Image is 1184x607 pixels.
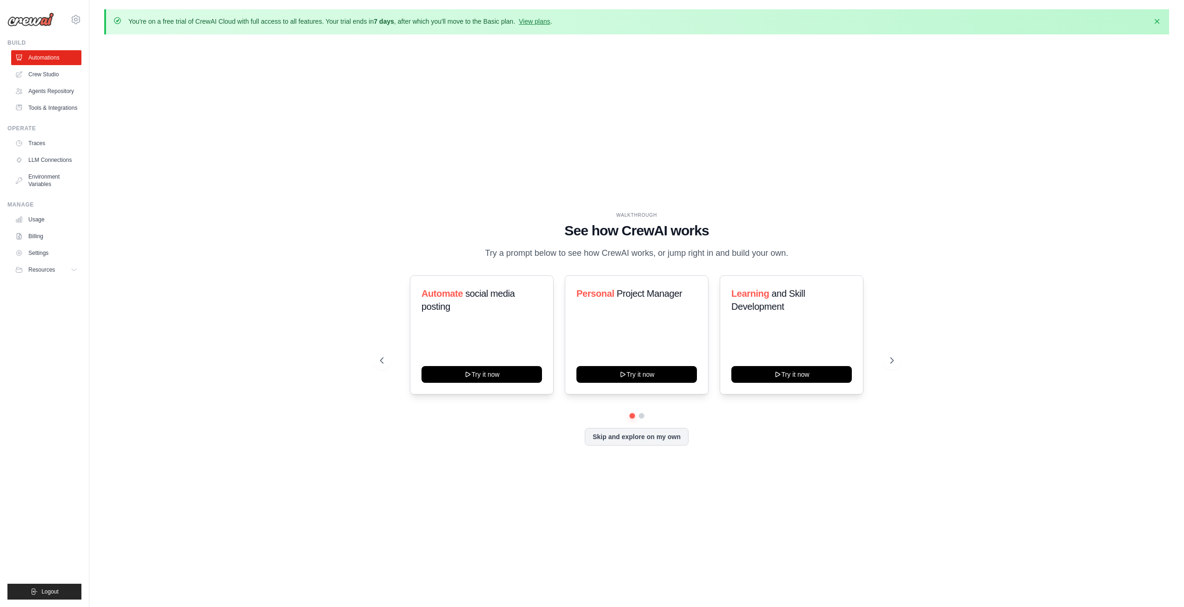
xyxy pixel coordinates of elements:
[616,288,682,299] span: Project Manager
[41,588,59,595] span: Logout
[11,100,81,115] a: Tools & Integrations
[11,229,81,244] a: Billing
[421,288,463,299] span: Automate
[7,201,81,208] div: Manage
[585,428,689,446] button: Skip and explore on my own
[11,169,81,192] a: Environment Variables
[421,288,515,312] span: social media posting
[731,288,769,299] span: Learning
[7,39,81,47] div: Build
[7,125,81,132] div: Operate
[11,262,81,277] button: Resources
[7,584,81,600] button: Logout
[11,246,81,260] a: Settings
[731,288,805,312] span: and Skill Development
[576,366,697,383] button: Try it now
[11,153,81,167] a: LLM Connections
[28,266,55,273] span: Resources
[11,67,81,82] a: Crew Studio
[380,222,894,239] h1: See how CrewAI works
[11,136,81,151] a: Traces
[481,247,793,260] p: Try a prompt below to see how CrewAI works, or jump right in and build your own.
[731,366,852,383] button: Try it now
[11,84,81,99] a: Agents Repository
[421,366,542,383] button: Try it now
[11,50,81,65] a: Automations
[7,13,54,27] img: Logo
[374,18,394,25] strong: 7 days
[576,288,614,299] span: Personal
[380,212,894,219] div: WALKTHROUGH
[11,212,81,227] a: Usage
[519,18,550,25] a: View plans
[128,17,552,26] p: You're on a free trial of CrewAI Cloud with full access to all features. Your trial ends in , aft...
